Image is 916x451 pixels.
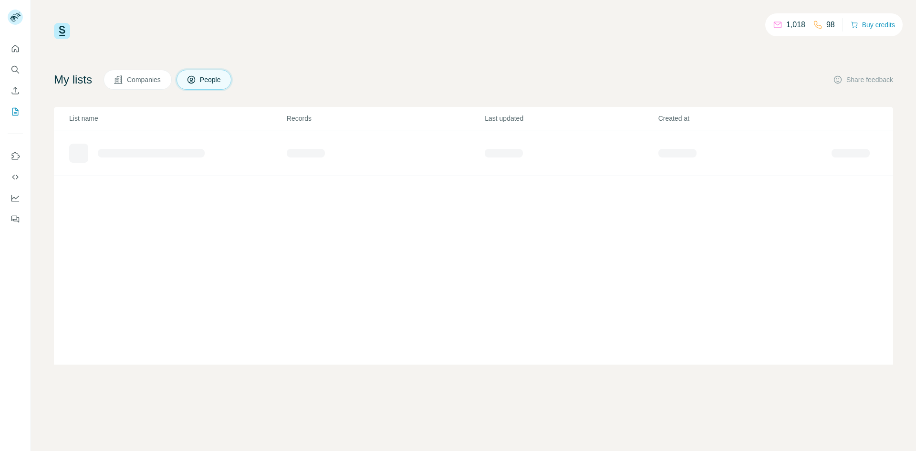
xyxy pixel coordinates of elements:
button: Quick start [8,40,23,57]
button: My lists [8,103,23,120]
h4: My lists [54,72,92,87]
button: Buy credits [851,18,895,31]
button: Feedback [8,210,23,228]
button: Dashboard [8,189,23,207]
button: Use Surfe API [8,168,23,186]
span: Companies [127,75,162,84]
p: Records [287,114,484,123]
button: Share feedback [833,75,893,84]
span: People [200,75,222,84]
button: Enrich CSV [8,82,23,99]
img: Surfe Logo [54,23,70,39]
p: 1,018 [786,19,805,31]
p: Created at [658,114,831,123]
p: 98 [826,19,835,31]
button: Use Surfe on LinkedIn [8,147,23,165]
p: List name [69,114,286,123]
button: Search [8,61,23,78]
p: Last updated [485,114,657,123]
